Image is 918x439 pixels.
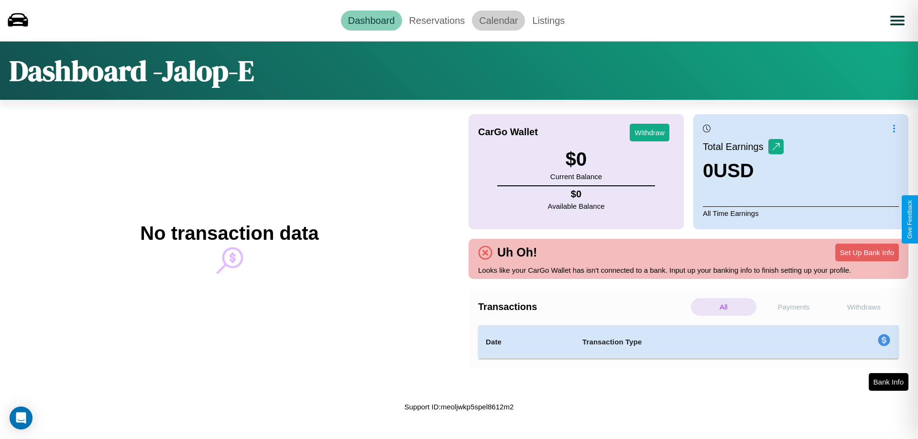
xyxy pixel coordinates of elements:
[525,11,572,31] a: Listings
[550,149,602,170] h3: $ 0
[907,200,913,239] div: Give Feedback
[402,11,472,31] a: Reservations
[404,400,514,413] p: Support ID: meoljwkp5spel8612m2
[478,325,899,359] table: simple table
[492,246,542,259] h4: Uh Oh!
[869,373,908,391] button: Bank Info
[548,200,605,213] p: Available Balance
[478,127,538,138] h4: CarGo Wallet
[10,51,254,90] h1: Dashboard - Jalop-E
[831,298,896,316] p: Withdraws
[761,298,827,316] p: Payments
[472,11,525,31] a: Calendar
[582,336,799,348] h4: Transaction Type
[630,124,669,141] button: Withdraw
[703,160,784,182] h3: 0 USD
[486,336,567,348] h4: Date
[703,206,899,220] p: All Time Earnings
[691,298,756,316] p: All
[835,244,899,261] button: Set Up Bank Info
[10,407,33,429] div: Open Intercom Messenger
[140,223,318,244] h2: No transaction data
[703,138,768,155] p: Total Earnings
[550,170,602,183] p: Current Balance
[341,11,402,31] a: Dashboard
[548,189,605,200] h4: $ 0
[478,264,899,277] p: Looks like your CarGo Wallet has isn't connected to a bank. Input up your banking info to finish ...
[884,7,911,34] button: Open menu
[478,301,688,312] h4: Transactions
